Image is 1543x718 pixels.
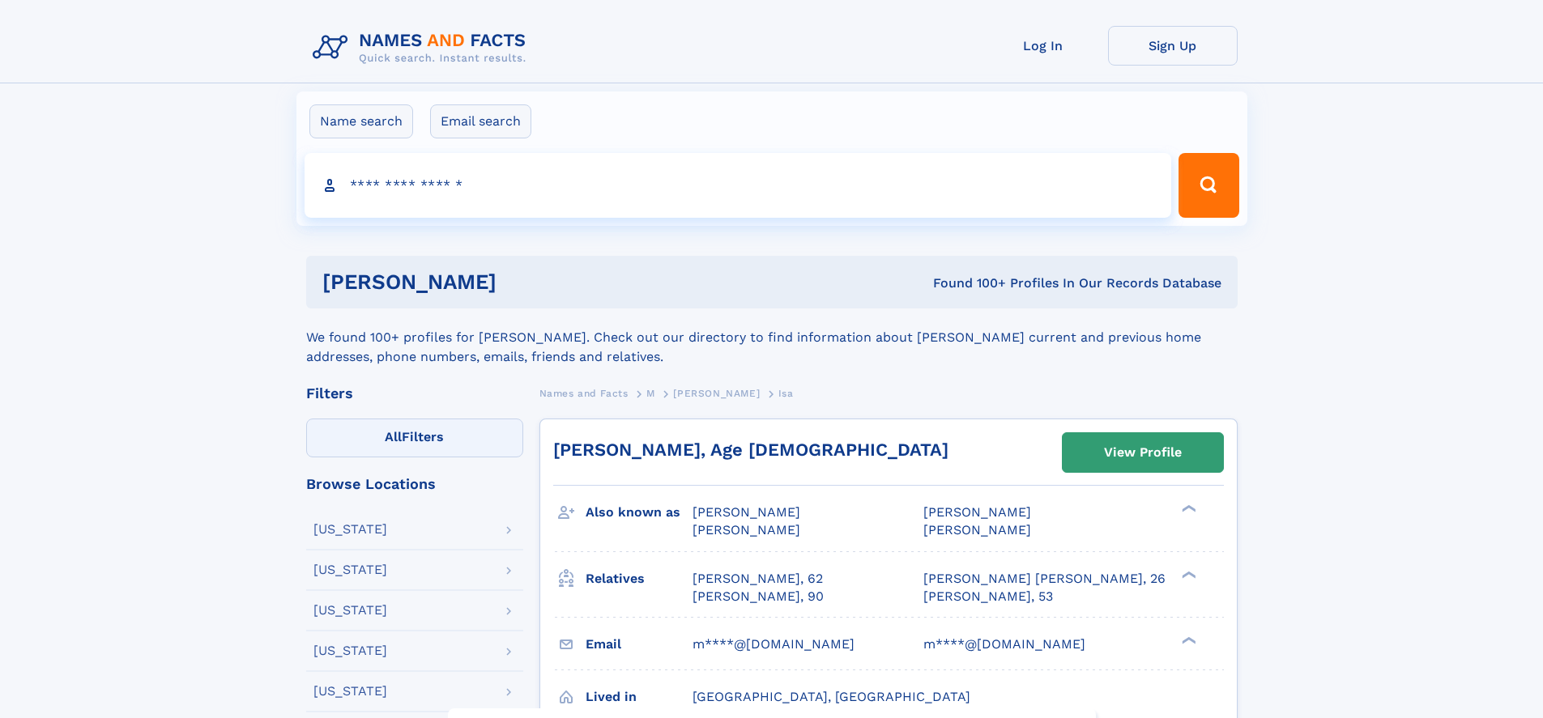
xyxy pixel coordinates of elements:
span: [GEOGRAPHIC_DATA], [GEOGRAPHIC_DATA] [693,689,970,704]
label: Email search [430,104,531,138]
span: M [646,388,655,399]
span: [PERSON_NAME] [693,504,800,520]
a: [PERSON_NAME] [PERSON_NAME], 26 [923,570,1166,588]
div: Found 100+ Profiles In Our Records Database [714,274,1221,292]
div: [US_STATE] [313,644,387,657]
div: Filters [306,386,523,401]
h1: [PERSON_NAME] [322,272,715,292]
h3: Email [586,631,693,658]
label: Name search [309,104,413,138]
div: View Profile [1104,434,1182,471]
input: search input [305,153,1172,218]
span: [PERSON_NAME] [923,504,1031,520]
a: [PERSON_NAME], 62 [693,570,823,588]
a: Sign Up [1108,26,1238,66]
div: [US_STATE] [313,523,387,536]
a: [PERSON_NAME] [673,383,760,403]
a: [PERSON_NAME], 53 [923,588,1053,605]
a: M [646,383,655,403]
span: [PERSON_NAME] [673,388,760,399]
div: We found 100+ profiles for [PERSON_NAME]. Check out our directory to find information about [PERS... [306,308,1238,367]
a: View Profile [1063,433,1223,472]
h3: Relatives [586,565,693,593]
span: Isa [778,388,794,399]
div: Browse Locations [306,477,523,491]
span: [PERSON_NAME] [693,522,800,537]
a: Log In [978,26,1108,66]
div: [US_STATE] [313,563,387,576]
a: [PERSON_NAME], 90 [693,588,824,605]
label: Filters [306,418,523,457]
div: ❯ [1178,635,1197,645]
h3: Lived in [586,683,693,711]
a: [PERSON_NAME], Age [DEMOGRAPHIC_DATA] [553,440,948,460]
div: [US_STATE] [313,604,387,617]
img: Logo Names and Facts [306,26,539,70]
div: ❯ [1178,503,1197,514]
div: ❯ [1178,569,1197,580]
div: [US_STATE] [313,685,387,698]
a: Names and Facts [539,383,629,403]
span: [PERSON_NAME] [923,522,1031,537]
button: Search Button [1179,153,1238,218]
h3: Also known as [586,499,693,526]
span: All [385,429,402,444]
